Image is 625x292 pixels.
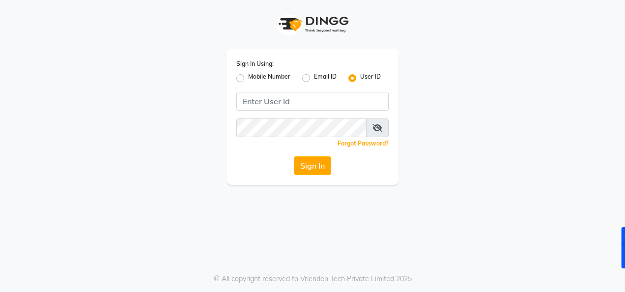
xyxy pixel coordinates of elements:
label: Sign In Using: [236,59,274,68]
input: Username [236,118,367,137]
label: User ID [360,72,381,84]
a: Forgot Password? [338,140,389,147]
button: Sign In [294,156,331,175]
label: Mobile Number [248,72,290,84]
label: Email ID [314,72,337,84]
img: logo1.svg [273,10,352,39]
input: Username [236,92,389,111]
